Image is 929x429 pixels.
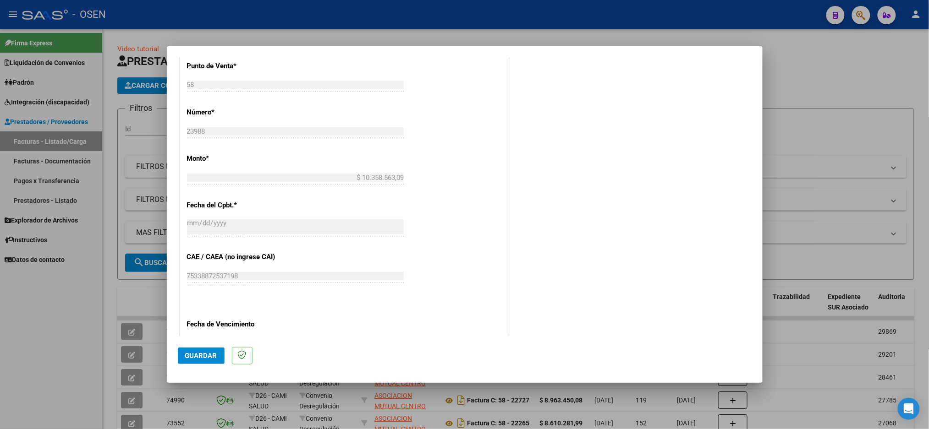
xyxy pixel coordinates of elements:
p: Número [187,107,281,118]
p: Fecha de Vencimiento [187,319,281,330]
div: Open Intercom Messenger [898,398,920,420]
span: Guardar [185,352,217,360]
button: Guardar [178,348,225,364]
p: Fecha del Cpbt. [187,200,281,211]
p: Punto de Venta [187,61,281,71]
p: CAE / CAEA (no ingrese CAI) [187,252,281,262]
p: Monto [187,153,281,164]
